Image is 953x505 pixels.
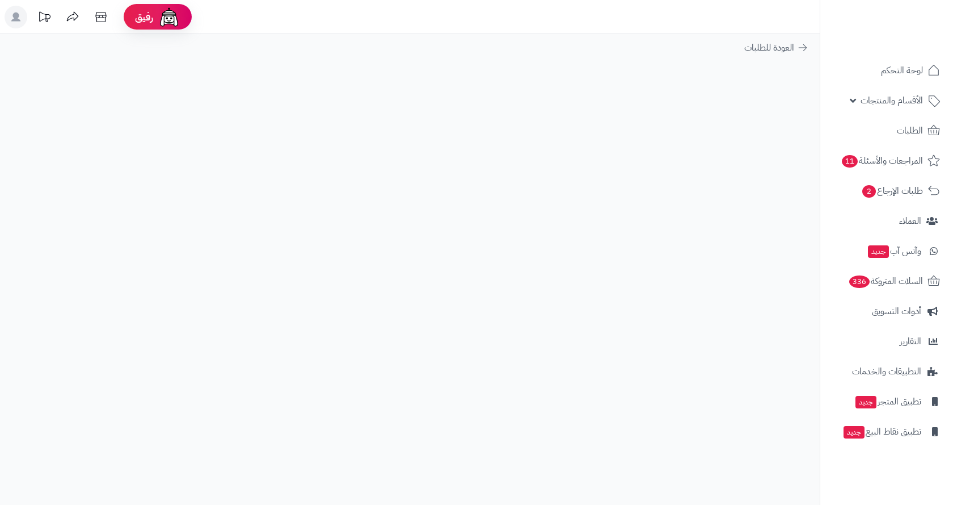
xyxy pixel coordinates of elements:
span: وآتس آب [867,243,921,259]
a: تحديثات المنصة [30,6,58,31]
span: الأقسام والمنتجات [861,93,923,108]
a: التقارير [827,328,946,355]
span: التطبيقات والخدمات [852,364,921,379]
span: تطبيق المتجر [854,394,921,410]
span: جديد [868,245,889,258]
a: التطبيقات والخدمات [827,358,946,385]
a: العملاء [827,207,946,235]
a: تطبيق المتجرجديد [827,388,946,415]
span: أدوات التسويق [872,303,921,319]
a: المراجعات والأسئلة11 [827,147,946,174]
span: جديد [855,396,876,408]
span: الطلبات [897,123,923,139]
span: طلبات الإرجاع [861,183,923,199]
span: جديد [844,426,865,439]
span: لوحة التحكم [881,62,923,78]
img: ai-face.png [158,6,180,28]
a: العودة للطلبات [744,41,808,55]
span: تطبيق نقاط البيع [842,424,921,440]
a: تطبيق نقاط البيعجديد [827,418,946,445]
span: السلات المتروكة [848,273,923,289]
a: السلات المتروكة336 [827,268,946,295]
a: وآتس آبجديد [827,237,946,265]
span: العملاء [899,213,921,229]
span: العودة للطلبات [744,41,794,55]
a: طلبات الإرجاع2 [827,177,946,204]
a: لوحة التحكم [827,57,946,84]
a: أدوات التسويق [827,298,946,325]
span: رفيق [135,10,153,24]
a: الطلبات [827,117,946,144]
span: 336 [849,276,870,288]
span: 11 [842,155,858,168]
span: التقارير [900,333,921,349]
span: المراجعات والأسئلة [841,153,923,169]
span: 2 [862,185,876,198]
